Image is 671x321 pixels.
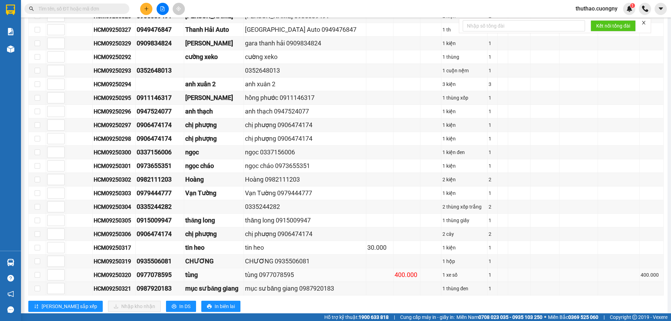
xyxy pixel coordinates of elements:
[185,243,243,253] div: tin heo
[137,38,183,48] div: 0909834824
[93,200,135,214] td: HCM09250304
[489,217,496,224] div: 1
[29,6,34,11] span: search
[570,4,623,13] span: thuthao.cuongny
[185,161,243,171] div: ngọc cháo
[185,256,243,266] div: CHƯƠNG
[442,53,486,61] div: 1 thùng
[442,94,486,102] div: 1 thùng xốp
[93,187,135,200] td: HCM09250303
[489,67,496,74] div: 1
[94,80,134,89] div: HCM09250294
[245,52,365,62] div: cường xeko
[489,108,496,115] div: 1
[185,93,243,103] div: [PERSON_NAME]
[442,285,486,292] div: 1 thùng đen
[94,39,134,48] div: HCM09250329
[94,216,134,225] div: HCM09250305
[94,271,134,279] div: HCM09250320
[185,284,243,293] div: mục sư băng giang
[184,187,244,200] td: Vạn Tường
[442,203,486,211] div: 2 thùng xốp trắng
[442,244,486,251] div: 1 kiện
[137,256,183,266] div: 0935506081
[245,25,365,35] div: [GEOGRAPHIC_DATA] Auto 0949476847
[215,302,235,310] span: In biên lai
[93,173,135,187] td: HCM09250302
[245,66,365,75] div: 0352648013
[478,314,542,320] strong: 0708 023 035 - 0935 103 250
[185,147,243,157] div: ngọc
[137,270,183,280] div: 0977078595
[184,159,244,173] td: ngọc cháo
[442,67,486,74] div: 1 cuộn nệm
[185,38,243,48] div: [PERSON_NAME]
[136,23,185,37] td: 0949476847
[641,271,662,279] div: 400.000
[245,229,365,239] div: chị phượng 0906474174
[136,200,185,214] td: 0335244282
[245,256,365,266] div: CHƯƠNG 0935506081
[93,146,135,159] td: HCM09250300
[93,241,135,255] td: HCM09250317
[93,105,135,118] td: HCM09250296
[94,148,134,157] div: HCM09250300
[184,241,244,255] td: tin heo
[245,270,365,280] div: tùng 0977078595
[324,313,389,321] span: Hỗ trợ kỹ thuật:
[94,162,134,170] div: HCM09250301
[93,227,135,241] td: HCM09250306
[94,284,134,293] div: HCM09250321
[630,3,635,8] sup: 1
[137,284,183,293] div: 0987920183
[185,216,243,225] div: thăng long
[184,37,244,50] td: gara thanh hải
[137,25,183,35] div: 0949476847
[184,146,244,159] td: ngọc
[136,159,185,173] td: 0973655351
[655,3,667,15] button: caret-down
[184,50,244,64] td: cường xeko
[184,23,244,37] td: Thanh Hải Auto
[93,78,135,91] td: HCM09250294
[94,189,134,198] div: HCM09250303
[7,45,14,53] img: warehouse-icon
[207,304,212,309] span: printer
[136,132,185,146] td: 0906474174
[136,118,185,132] td: 0906474174
[93,64,135,78] td: HCM09250293
[93,91,135,105] td: HCM09250295
[245,107,365,116] div: anh thạch 0947524077
[137,202,183,212] div: 0335244282
[489,162,496,170] div: 1
[245,216,365,225] div: thăng long 0915009947
[442,135,486,143] div: 1 kiện
[94,25,134,34] div: HCM09250327
[7,291,14,297] span: notification
[489,39,496,47] div: 1
[136,64,185,78] td: 0352648013
[93,23,135,37] td: HCM09250327
[489,257,496,265] div: 1
[184,282,244,296] td: mục sư băng giang
[94,175,134,184] div: HCM09250302
[136,37,185,50] td: 0909834824
[185,270,243,280] div: tùng
[93,50,135,64] td: HCM09250292
[7,259,14,266] img: warehouse-icon
[140,3,152,15] button: plus
[185,25,243,35] div: Thanh Hải Auto
[489,285,496,292] div: 1
[137,216,183,225] div: 0915009947
[136,105,185,118] td: 0947524077
[42,302,97,310] span: [PERSON_NAME] sắp xếp
[400,313,455,321] span: Cung cấp máy in - giấy in:
[94,257,134,266] div: HCM09250319
[544,316,546,319] span: ⚪️
[137,107,183,116] div: 0947524077
[456,313,542,321] span: Miền Nam
[166,301,196,312] button: printerIn DS
[442,217,486,224] div: 1 thùng giấy
[94,121,134,130] div: HCM09250297
[489,203,496,211] div: 2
